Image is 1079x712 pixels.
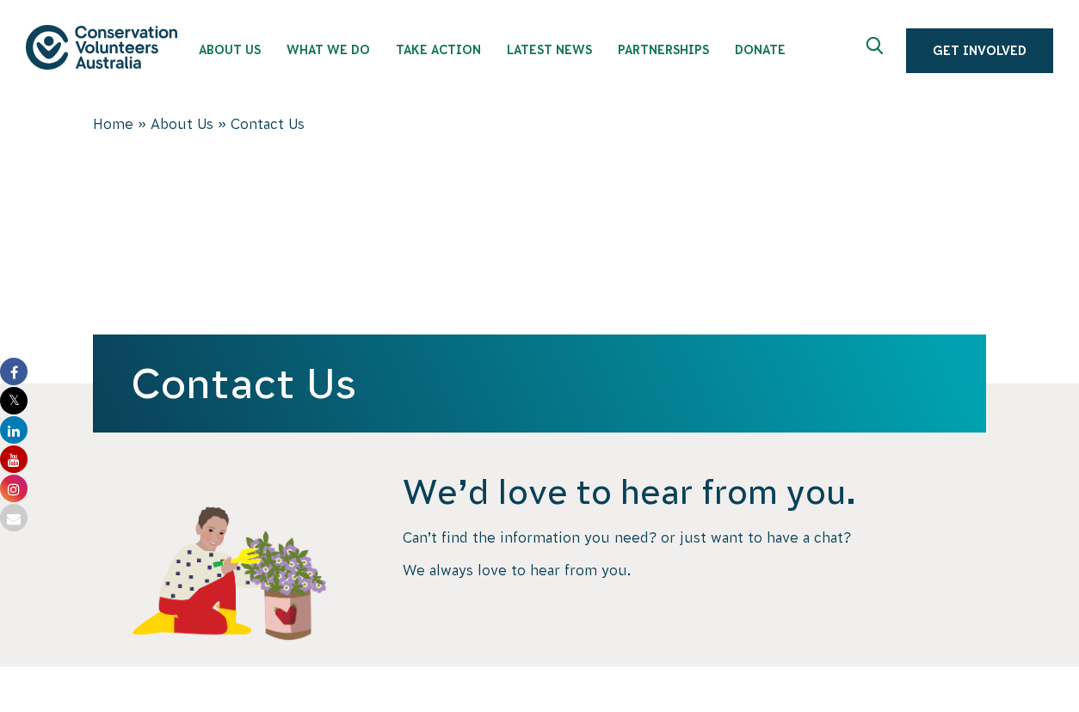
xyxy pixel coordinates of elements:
[93,116,133,132] a: Home
[618,43,709,57] span: Partnerships
[403,470,986,514] h4: We’d love to hear from you.
[906,28,1053,73] a: Get Involved
[138,116,146,132] span: »
[507,43,592,57] span: Latest News
[199,43,261,57] span: About Us
[735,43,786,57] span: Donate
[231,116,305,132] span: Contact Us
[151,116,213,132] a: About Us
[856,30,897,71] button: Expand search box Close search box
[26,25,177,69] img: logo.svg
[287,43,370,57] span: What We Do
[866,37,888,64] span: Expand search box
[218,116,226,132] span: »
[403,561,986,580] p: We always love to hear from you.
[396,43,481,57] span: Take Action
[403,528,986,547] p: Can’t find the information you need? or just want to have a chat?
[131,360,948,407] h1: Contact Us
